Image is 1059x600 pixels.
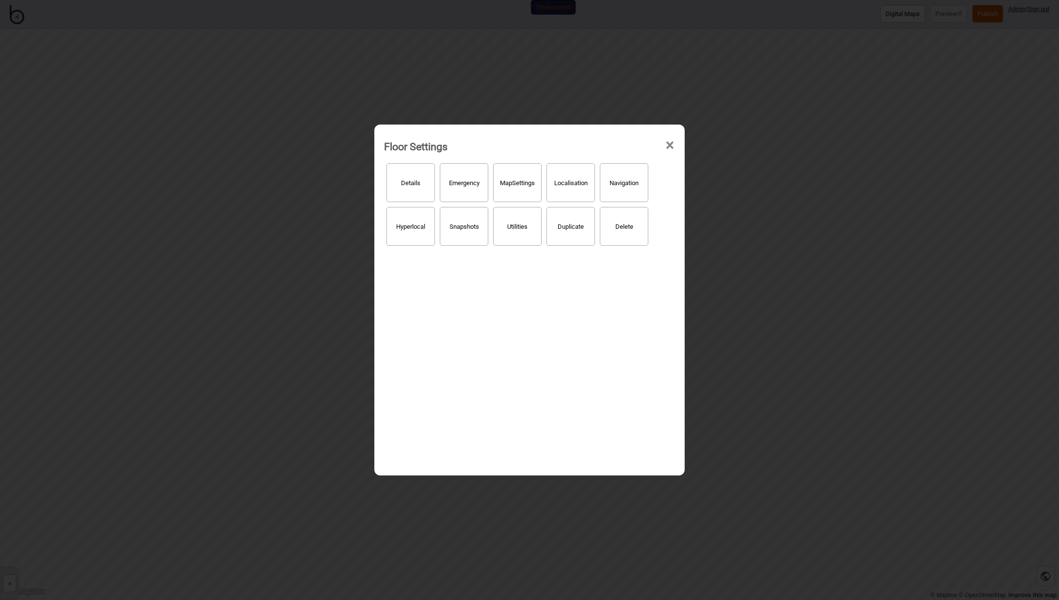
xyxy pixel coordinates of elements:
[386,207,435,246] button: Hyperlocal
[546,163,595,202] button: Localisation
[493,163,542,202] button: MapSettings
[384,136,448,157] div: Floor Settings
[440,207,488,246] button: Snapshots
[440,163,488,202] button: Emergency
[386,163,435,202] button: Details
[600,163,648,202] button: Navigation
[600,207,648,246] button: Delete
[546,207,595,246] button: Duplicate
[665,129,675,161] span: ×
[493,207,542,246] button: Utilities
